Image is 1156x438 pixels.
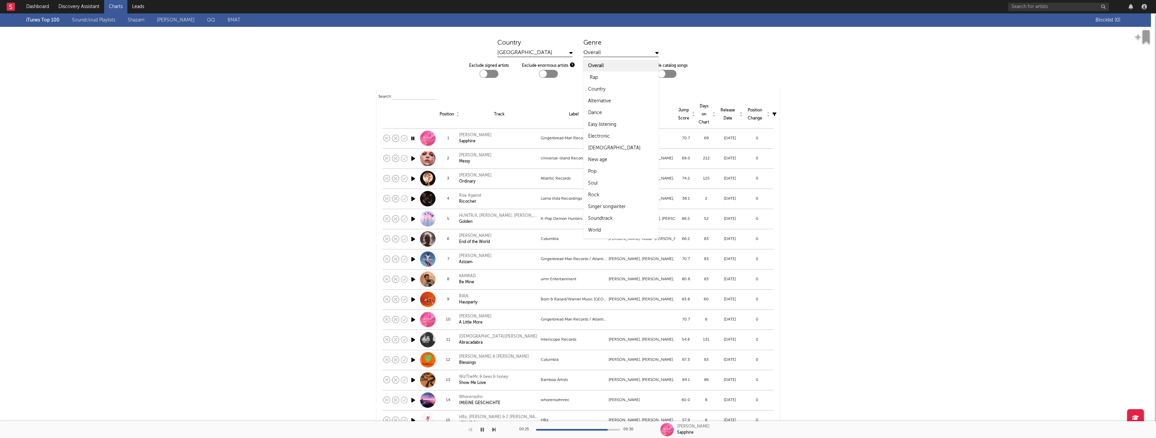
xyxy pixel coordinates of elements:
[541,235,607,243] div: Columbia
[609,336,675,344] div: [PERSON_NAME], [PERSON_NAME], [PERSON_NAME], [PERSON_NAME], [PERSON_NAME], [PERSON_NAME], [DEMOGR...
[697,195,716,203] div: 2
[697,315,716,324] div: 6
[459,173,492,179] div: [PERSON_NAME]
[439,235,458,243] div: 6
[588,97,611,105] div: Alternative
[583,60,659,71] div: Overall
[716,410,744,430] td: [DATE]
[716,209,744,229] td: [DATE]
[588,156,607,164] div: New age
[541,175,607,183] div: Atlantic Records
[588,132,610,140] div: Electronic
[459,420,539,426] div: KEIN IDOL
[459,313,492,320] div: [PERSON_NAME]
[697,175,716,183] div: 125
[439,134,458,142] div: 1
[676,330,696,350] td: 54.6
[439,376,458,384] div: 13
[497,49,573,57] div: [GEOGRAPHIC_DATA]
[459,219,539,225] div: Golden
[716,289,744,309] td: [DATE]
[590,74,598,82] div: Rap
[459,213,539,219] div: HUNTR/X, [PERSON_NAME], [PERSON_NAME], REI AMI & KPop Demon Hunters Cast
[588,167,596,176] div: Pop
[744,390,771,410] td: 0
[697,215,716,223] div: 52
[439,195,458,203] div: 4
[744,330,771,350] td: 0
[459,152,492,164] a: [PERSON_NAME]Messy
[583,201,659,212] div: Singer songwriter
[541,315,607,324] div: Gingerbread Man Records / Atlantic Records UK
[439,275,458,283] div: 8
[716,148,744,168] td: [DATE]
[459,394,500,400] div: Whorensohn
[676,390,696,410] td: 60.0
[609,416,675,424] div: [PERSON_NAME], [PERSON_NAME], [PERSON_NAME], [PERSON_NAME], [PERSON_NAME], Mashup-[GEOGRAPHIC_DAT...
[459,313,492,326] a: [PERSON_NAME]A Little More
[459,273,476,285] a: KAMRADBe Mine
[716,269,744,289] td: [DATE]
[459,233,492,245] a: [PERSON_NAME]End of the World
[744,370,771,390] td: 0
[676,168,696,189] td: 74.2
[716,370,744,390] td: [DATE]
[459,299,478,305] div: Hausparty
[459,239,492,245] div: End of the World
[588,214,613,223] div: Soundtrack
[440,110,457,118] div: Position
[718,106,742,123] div: Release Date
[583,49,659,57] div: Overall
[676,309,696,330] td: 70.7
[439,175,458,183] div: 3
[583,142,659,154] div: [DEMOGRAPHIC_DATA]
[439,295,458,303] div: 9
[744,229,771,249] td: 0
[676,128,696,148] td: 70.7
[459,374,508,386] a: WizTheMc & bees & honeyShow Me Love
[570,62,575,67] button: Exclude enormous artists
[716,249,744,269] td: [DATE]
[542,110,606,118] div: Label
[541,215,607,223] div: K-Pop Demon Hunters
[697,416,716,424] div: 6
[459,334,537,340] div: [DEMOGRAPHIC_DATA][PERSON_NAME]
[1115,16,1125,24] span: ( 0 )
[469,62,509,70] label: Exclude signed artists
[439,315,458,324] div: 10
[716,168,744,189] td: [DATE]
[716,229,744,249] td: [DATE]
[588,226,601,234] div: World
[588,203,626,211] div: Singer songwriter
[676,229,696,249] td: 66.2
[128,16,144,24] a: Shazam
[697,295,716,303] div: 60
[459,253,492,259] div: [PERSON_NAME]
[744,410,771,430] td: 0
[459,360,529,366] div: Blessings
[676,148,696,168] td: 69.0
[459,273,476,279] div: KAMRAD
[583,177,659,189] div: Soul
[459,279,476,285] div: Be Mine
[744,128,771,148] td: 0
[744,269,771,289] td: 0
[676,410,696,430] td: 57.9
[439,416,458,424] div: 15
[459,213,539,225] a: HUNTR/X, [PERSON_NAME], [PERSON_NAME], REI AMI & KPop Demon Hunters CastGolden
[72,16,115,24] a: Soundcloud Playlists
[716,350,744,370] td: [DATE]
[583,130,659,142] div: Electronic
[459,354,529,360] div: [PERSON_NAME] & [PERSON_NAME]
[677,430,694,436] div: Sapphire
[541,396,607,404] div: whorensohnrec
[676,189,696,209] td: 36.1
[716,309,744,330] td: [DATE]
[541,255,607,263] div: Gingerbread Man Records / Atlantic Records UK
[1096,18,1125,22] span: Blocklist
[459,259,492,265] div: Azizam
[583,165,659,177] div: Pop
[439,356,458,364] div: 12
[439,255,458,263] div: 7
[378,95,392,99] span: Search:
